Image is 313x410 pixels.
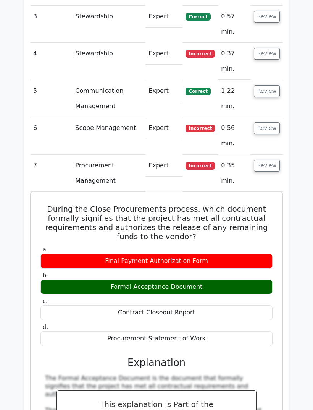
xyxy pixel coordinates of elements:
span: Incorrect [186,125,215,132]
td: 7 [30,155,72,192]
td: Expert [145,155,182,177]
td: Stewardship [72,43,145,80]
td: Expert [145,80,182,102]
span: Incorrect [186,50,215,58]
button: Review [254,122,280,134]
span: Correct [186,88,210,95]
td: Expert [145,6,182,28]
td: Communication Management [72,80,145,117]
td: 0:37 min. [218,43,251,80]
td: 1:22 min. [218,80,251,117]
span: c. [42,297,48,305]
td: Stewardship [72,6,145,43]
td: 0:56 min. [218,117,251,154]
span: a. [42,246,48,253]
td: 5 [30,80,72,117]
span: d. [42,323,48,331]
span: Incorrect [186,162,215,170]
div: Procurement Statement of Work [40,331,273,346]
button: Review [254,85,280,97]
td: Scope Management [72,117,145,154]
div: Contract Closeout Report [40,305,273,320]
span: b. [42,272,48,279]
td: Expert [145,117,182,139]
td: 4 [30,43,72,80]
td: 6 [30,117,72,154]
div: Formal Acceptance Document [40,280,273,295]
td: 3 [30,6,72,43]
td: Expert [145,43,182,65]
td: 0:35 min. [218,155,251,192]
td: 0:57 min. [218,6,251,43]
button: Review [254,160,280,172]
h5: During the Close Procurements process, which document formally signifies that the project has met... [40,204,273,241]
button: Review [254,11,280,23]
div: Final Payment Authorization Form [40,254,273,269]
span: Correct [186,13,210,21]
button: Review [254,48,280,60]
td: Procurement Management [72,155,145,192]
h3: Explanation [45,357,268,369]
